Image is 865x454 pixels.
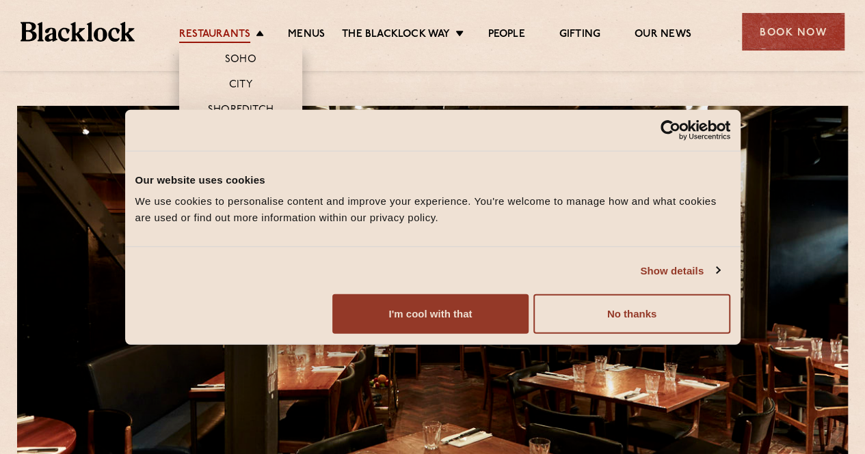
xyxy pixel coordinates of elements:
a: City [229,79,252,94]
div: Our website uses cookies [135,171,730,188]
a: Show details [640,262,719,279]
a: Gifting [559,28,600,43]
a: Menus [288,28,325,43]
a: The Blacklock Way [342,28,450,43]
a: Soho [225,53,256,68]
a: Our News [635,28,691,43]
button: I'm cool with that [332,294,529,334]
a: Usercentrics Cookiebot - opens in a new window [611,119,730,140]
img: BL_Textured_Logo-footer-cropped.svg [21,22,135,41]
button: No thanks [533,294,730,334]
a: Shoreditch [208,104,274,119]
a: Restaurants [179,28,250,43]
div: Book Now [742,13,844,51]
div: We use cookies to personalise content and improve your experience. You're welcome to manage how a... [135,193,730,226]
a: People [488,28,524,43]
